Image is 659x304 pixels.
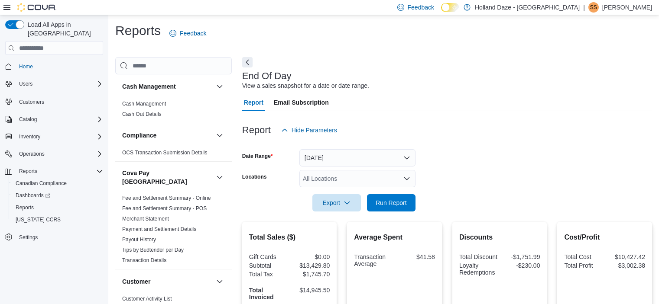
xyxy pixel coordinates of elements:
button: Canadian Compliance [9,177,107,189]
a: Home [16,61,36,72]
span: Tips by Budtender per Day [122,246,184,253]
div: Cova Pay [GEOGRAPHIC_DATA] [115,193,232,269]
a: Customer Activity List [122,296,172,302]
div: $10,427.42 [607,253,645,260]
button: Cash Management [122,82,213,91]
label: Date Range [242,153,273,160]
button: Inventory [16,131,44,142]
button: Open list of options [403,175,410,182]
span: Cash Out Details [122,111,162,118]
a: Tips by Budtender per Day [122,247,184,253]
a: Cash Out Details [122,111,162,117]
span: Reports [16,166,103,176]
button: Hide Parameters [278,122,341,139]
h2: Average Spent [354,232,435,243]
span: Canadian Compliance [12,178,103,189]
span: Inventory [16,131,103,142]
button: Customer [122,277,213,286]
div: Total Profit [564,262,603,269]
button: Export [312,194,361,211]
p: Holland Daze - [GEOGRAPHIC_DATA] [475,2,580,13]
span: Transaction Details [122,257,166,264]
span: Operations [19,150,45,157]
span: Export [318,194,356,211]
a: Fee and Settlement Summary - POS [122,205,207,211]
span: Fee and Settlement Summary - POS [122,205,207,212]
span: Dashboards [16,192,50,199]
span: Settings [16,232,103,243]
div: Total Cost [564,253,603,260]
a: OCS Transaction Submission Details [122,150,208,156]
h2: Cost/Profit [564,232,645,243]
div: $1,745.70 [291,271,330,278]
h2: Total Sales ($) [249,232,330,243]
a: Customers [16,97,48,107]
button: Catalog [16,114,40,125]
div: Cash Management [115,99,232,123]
button: Compliance [122,131,213,140]
div: Gift Cards [249,253,288,260]
div: $3,002.38 [607,262,645,269]
div: Total Tax [249,271,288,278]
span: Settings [19,234,38,241]
div: $14,945.50 [291,287,330,294]
button: Customer [214,276,225,287]
span: Canadian Compliance [16,180,67,187]
h2: Discounts [459,232,540,243]
div: -$1,751.99 [501,253,540,260]
button: Reports [2,165,107,177]
span: Catalog [16,114,103,125]
span: Report [244,94,263,111]
button: Operations [16,149,48,159]
span: Home [19,63,33,70]
h3: Compliance [122,131,156,140]
div: $0.00 [291,253,330,260]
h3: Report [242,125,271,135]
span: Customers [19,99,44,106]
div: Transaction Average [354,253,393,267]
button: Home [2,60,107,73]
a: Fee and Settlement Summary - Online [122,195,211,201]
span: Run Report [376,198,407,207]
span: Inventory [19,133,40,140]
button: Cova Pay [GEOGRAPHIC_DATA] [122,169,213,186]
button: Settings [2,231,107,243]
span: Customers [16,96,103,107]
button: Users [16,79,36,89]
div: View a sales snapshot for a date or date range. [242,81,369,90]
img: Cova [17,3,56,12]
span: Dashboards [12,190,103,201]
a: Reports [12,202,37,213]
a: Canadian Compliance [12,178,70,189]
button: Compliance [214,130,225,141]
p: | [583,2,585,13]
span: Users [16,79,103,89]
strong: Total Invoiced [249,287,274,301]
a: [US_STATE] CCRS [12,214,64,225]
label: Locations [242,173,267,180]
button: Catalog [2,113,107,125]
button: [US_STATE] CCRS [9,214,107,226]
nav: Complex example [5,57,103,266]
a: Merchant Statement [122,216,169,222]
span: Payout History [122,236,156,243]
h3: End Of Day [242,71,292,81]
h3: Customer [122,277,150,286]
p: [PERSON_NAME] [602,2,652,13]
span: Catalog [19,116,37,123]
a: Payment and Settlement Details [122,226,196,232]
span: SS [590,2,597,13]
div: $13,429.80 [291,262,330,269]
span: Reports [16,204,34,211]
button: Cash Management [214,81,225,92]
span: Cash Management [122,100,166,107]
span: [US_STATE] CCRS [16,216,61,223]
a: Payout History [122,237,156,243]
a: Transaction Details [122,257,166,263]
span: Home [16,61,103,72]
div: $41.58 [396,253,435,260]
h3: Cash Management [122,82,176,91]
